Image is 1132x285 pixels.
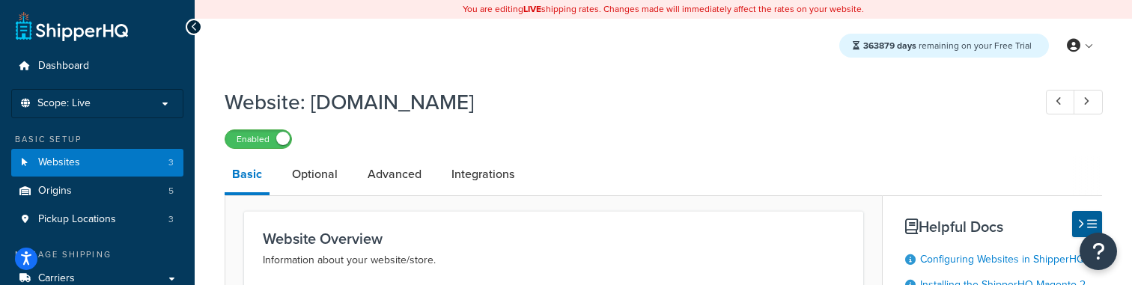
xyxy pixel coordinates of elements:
label: Enabled [225,130,291,148]
a: Dashboard [11,52,183,80]
h3: Helpful Docs [905,218,1102,235]
span: Pickup Locations [38,213,116,226]
span: 5 [168,185,174,197]
strong: 363879 days [863,39,916,52]
a: Origins5 [11,177,183,205]
span: Websites [38,156,80,169]
a: Pickup Locations3 [11,206,183,233]
li: Websites [11,149,183,177]
a: Integrations [444,156,522,192]
div: Basic Setup [11,133,183,146]
li: Pickup Locations [11,206,183,233]
h1: Website: [DOMAIN_NAME] [225,88,1018,117]
button: Hide Help Docs [1072,211,1102,237]
a: Previous Record [1046,90,1075,114]
span: Carriers [38,272,75,285]
span: Scope: Live [37,97,91,110]
a: Basic [225,156,270,195]
a: Websites3 [11,149,183,177]
p: Information about your website/store. [263,251,845,269]
a: Configuring Websites in ShipperHQ [920,251,1097,267]
a: Advanced [360,156,429,192]
span: 3 [168,213,174,226]
button: Open Resource Center [1080,233,1117,270]
div: Manage Shipping [11,248,183,261]
a: Next Record [1074,90,1103,114]
li: Origins [11,177,183,205]
span: Origins [38,185,72,197]
b: LIVE [523,2,541,16]
span: 3 [168,156,174,169]
h3: Website Overview [263,230,845,247]
a: Optional [284,156,345,192]
span: remaining on your Free Trial [863,39,1032,52]
span: Dashboard [38,60,89,73]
